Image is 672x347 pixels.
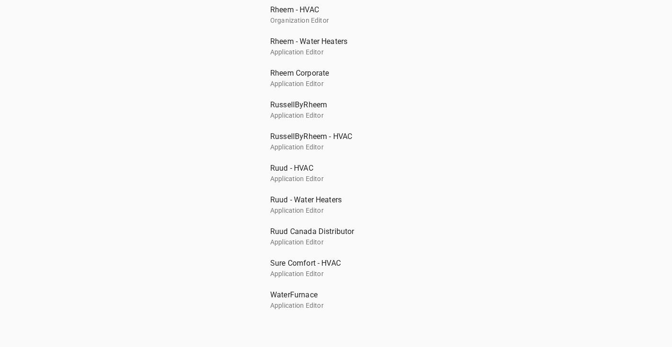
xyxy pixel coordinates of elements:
[270,36,394,47] span: Rheem - Water Heaters
[263,126,409,157] div: RussellByRheem - HVACApplication Editor
[270,68,394,79] span: Rheem Corporate
[270,206,394,216] p: Application Editor
[270,142,394,152] p: Application Editor
[270,47,394,57] p: Application Editor
[263,94,409,126] div: RussellByRheemApplication Editor
[263,31,409,62] div: Rheem - Water HeatersApplication Editor
[270,16,394,26] p: Organization Editor
[270,4,394,16] span: Rheem - HVAC
[270,131,394,142] span: RussellByRheem - HVAC
[263,189,409,221] div: Ruud - Water HeatersApplication Editor
[263,62,409,94] div: Rheem CorporateApplication Editor
[270,226,394,237] span: Ruud Canada Distributor
[270,194,394,206] span: Ruud - Water Heaters
[263,221,409,252] div: Ruud Canada DistributorApplication Editor
[270,289,394,301] span: WaterFurnace
[270,269,394,279] p: Application Editor
[270,163,394,174] span: Ruud - HVAC
[270,111,394,121] p: Application Editor
[263,157,409,189] div: Ruud - HVACApplication Editor
[270,99,394,111] span: RussellByRheem
[270,237,394,247] p: Application Editor
[270,79,394,89] p: Application Editor
[263,284,409,316] div: WaterFurnaceApplication Editor
[263,252,409,284] div: Sure Comfort - HVACApplication Editor
[270,174,394,184] p: Application Editor
[270,301,394,311] p: Application Editor
[270,258,394,269] span: Sure Comfort - HVAC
